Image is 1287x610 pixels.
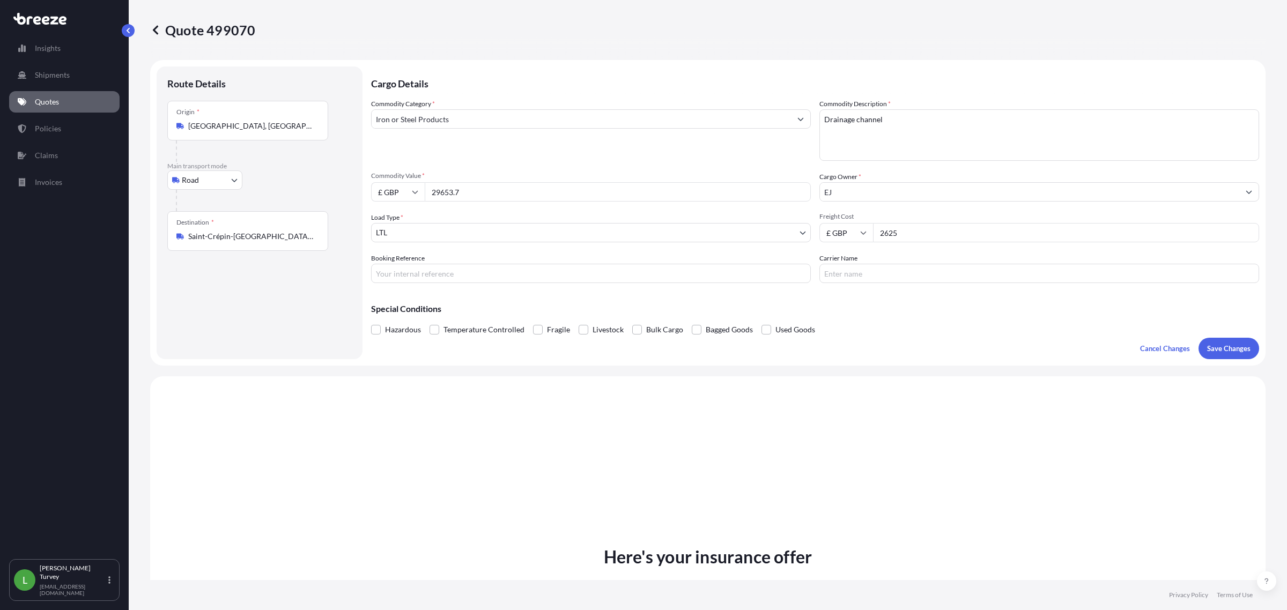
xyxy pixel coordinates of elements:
[35,96,59,107] p: Quotes
[9,118,120,139] a: Policies
[820,182,1239,202] input: Full name
[176,218,214,227] div: Destination
[604,544,812,570] p: Here's your insurance offer
[40,564,106,581] p: [PERSON_NAME] Turvey
[775,322,815,338] span: Used Goods
[376,227,387,238] span: LTL
[425,182,811,202] input: Type amount
[371,253,425,264] label: Booking Reference
[593,322,624,338] span: Livestock
[35,43,61,54] p: Insights
[167,77,226,90] p: Route Details
[23,575,27,585] span: L
[1140,343,1190,354] p: Cancel Changes
[35,150,58,161] p: Claims
[35,177,62,188] p: Invoices
[819,172,861,182] label: Cargo Owner
[167,170,242,190] button: Select transport
[1207,343,1251,354] p: Save Changes
[819,99,891,109] label: Commodity Description
[188,231,315,242] input: Destination
[182,175,199,185] span: Road
[371,66,1259,99] p: Cargo Details
[646,322,683,338] span: Bulk Cargo
[35,123,61,134] p: Policies
[371,264,811,283] input: Your internal reference
[1199,338,1259,359] button: Save Changes
[9,145,120,166] a: Claims
[40,583,106,596] p: [EMAIL_ADDRESS][DOMAIN_NAME]
[188,121,315,131] input: Origin
[371,212,403,223] span: Load Type
[1131,338,1199,359] button: Cancel Changes
[547,322,570,338] span: Fragile
[1217,591,1253,599] a: Terms of Use
[35,70,70,80] p: Shipments
[873,223,1259,242] input: Enter amount
[1169,591,1208,599] a: Privacy Policy
[385,322,421,338] span: Hazardous
[791,109,810,129] button: Show suggestions
[819,253,857,264] label: Carrier Name
[167,162,352,170] p: Main transport mode
[443,322,524,338] span: Temperature Controlled
[9,172,120,193] a: Invoices
[1239,182,1259,202] button: Show suggestions
[371,99,435,109] label: Commodity Category
[819,109,1259,161] textarea: Drainage channel
[819,264,1259,283] input: Enter name
[706,322,753,338] span: Bagged Goods
[9,64,120,86] a: Shipments
[176,108,199,116] div: Origin
[819,212,1259,221] span: Freight Cost
[9,91,120,113] a: Quotes
[371,223,811,242] button: LTL
[372,109,791,129] input: Select a commodity type
[9,38,120,59] a: Insights
[150,21,255,39] p: Quote 499070
[371,172,811,180] span: Commodity Value
[371,304,1259,313] p: Special Conditions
